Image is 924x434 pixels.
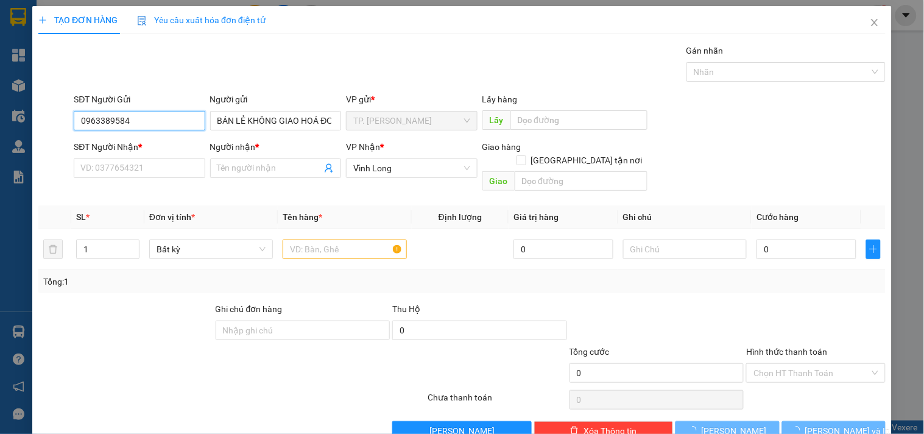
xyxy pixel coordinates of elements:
div: SĐT Người Gửi [74,93,205,106]
label: Ghi chú đơn hàng [216,304,283,314]
span: Increase Value [125,240,139,249]
span: Vĩnh Long [353,159,470,177]
button: plus [866,240,881,259]
div: Chưa thanh toán [426,391,568,412]
input: VD: Bàn, Ghế [283,240,406,259]
span: [GEOGRAPHIC_DATA] tận nơi [526,154,647,167]
div: VP gửi [346,93,477,106]
b: 107/1 , Đường 2/9 P1, TP Vĩnh Long [84,81,149,118]
span: TP. Hồ Chí Minh [353,112,470,130]
span: plus [38,16,47,24]
span: Giao hàng [482,142,521,152]
div: Người gửi [210,93,341,106]
span: Tên hàng [283,212,322,222]
input: Ghi chú đơn hàng [216,321,390,340]
span: Decrease Value [125,249,139,258]
span: close [870,18,880,27]
li: VP TP. [PERSON_NAME] [6,66,84,93]
img: icon [137,16,147,26]
span: Tổng cước [570,347,610,357]
span: Đơn vị tính [149,212,195,222]
span: environment [84,82,93,90]
div: SĐT Người Nhận [74,140,205,154]
span: up [129,242,136,249]
span: Cước hàng [756,212,799,222]
span: Lấy [482,110,510,130]
div: Người nhận [210,140,341,154]
span: Thu Hộ [392,304,420,314]
label: Hình thức thanh toán [746,347,827,357]
span: Yêu cầu xuất hóa đơn điện tử [137,15,266,25]
span: Lấy hàng [482,94,518,104]
span: user-add [324,163,334,173]
span: plus [867,244,880,254]
div: Tổng: 1 [43,275,358,288]
img: logo.jpg [6,6,49,49]
span: SL [76,212,86,222]
button: delete [43,240,63,259]
li: [PERSON_NAME] - 0931936768 [6,6,177,52]
span: Bất kỳ [157,240,266,258]
span: Giá trị hàng [513,212,559,222]
span: TẠO ĐƠN HÀNG [38,15,118,25]
input: Dọc đường [515,171,647,191]
label: Gán nhãn [686,46,724,55]
button: Close [858,6,892,40]
input: Dọc đường [510,110,647,130]
li: VP Vĩnh Long [84,66,162,79]
span: Giao [482,171,515,191]
span: down [129,251,136,258]
span: Định lượng [439,212,482,222]
th: Ghi chú [618,205,752,229]
input: 0 [513,240,613,259]
span: VP Nhận [346,142,380,152]
input: Ghi Chú [623,240,747,259]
